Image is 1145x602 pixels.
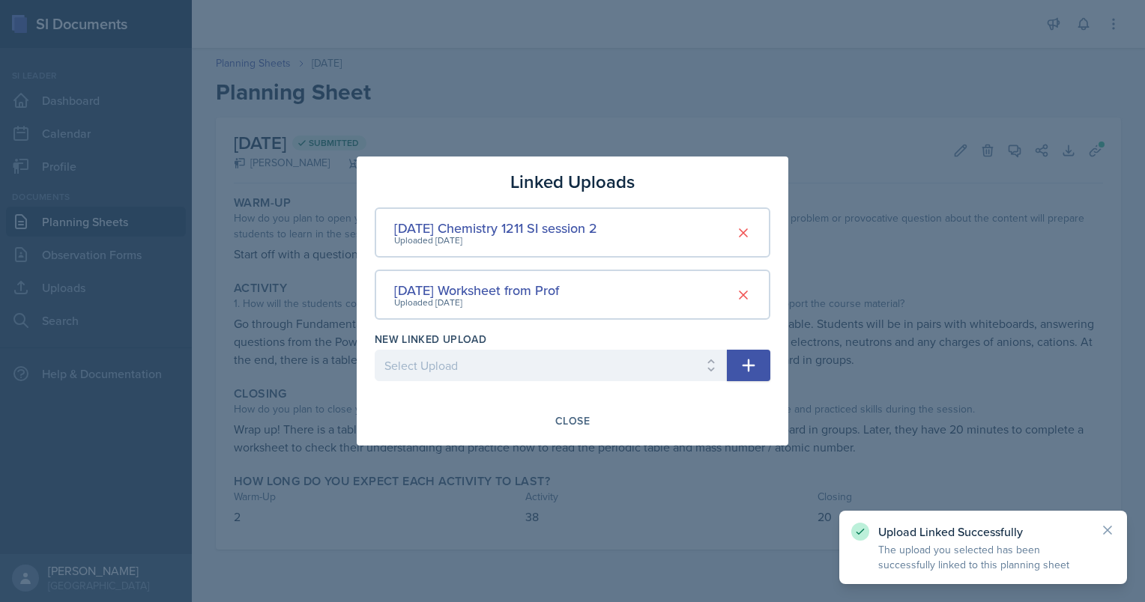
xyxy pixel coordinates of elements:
button: Close [546,408,599,434]
div: Uploaded [DATE] [394,234,597,247]
p: The upload you selected has been successfully linked to this planning sheet [878,542,1088,572]
h3: Linked Uploads [510,168,635,195]
div: Close [555,415,590,427]
p: Upload Linked Successfully [878,524,1088,539]
div: [DATE] Chemistry 1211 SI session 2 [394,218,597,238]
label: New Linked Upload [375,332,486,347]
div: [DATE] Worksheet from Prof [394,280,559,300]
div: Uploaded [DATE] [394,296,559,309]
